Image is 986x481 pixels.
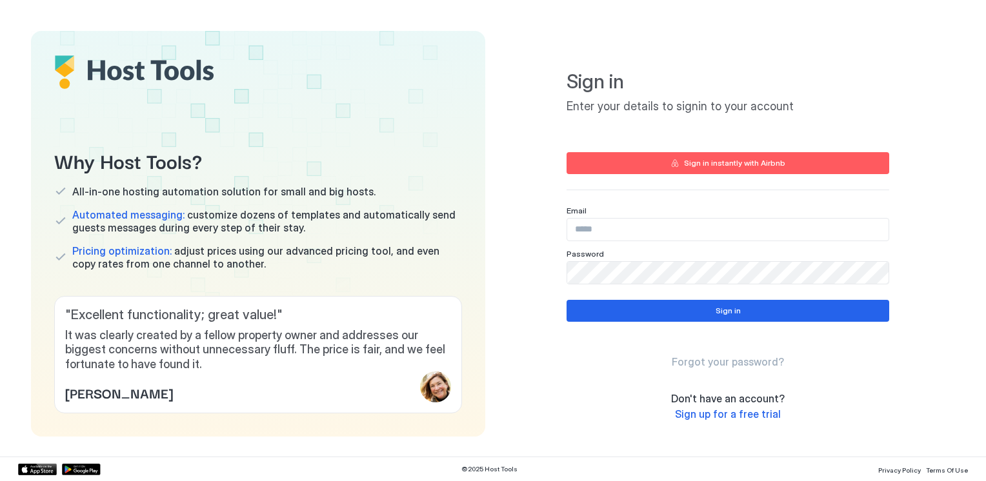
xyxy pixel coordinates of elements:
div: profile [420,371,451,402]
span: Email [567,206,587,215]
span: Don't have an account? [671,392,785,405]
a: Google Play Store [62,464,101,475]
a: App Store [18,464,57,475]
span: Enter your details to signin to your account [567,99,889,114]
span: Automated messaging: [72,208,185,221]
span: adjust prices using our advanced pricing tool, and even copy rates from one channel to another. [72,244,462,270]
span: © 2025 Host Tools [461,465,518,473]
input: Input Field [567,262,889,284]
span: Terms Of Use [926,466,968,474]
span: " Excellent functionality; great value! " [65,307,451,323]
span: Forgot your password? [672,355,784,368]
a: Terms Of Use [926,462,968,476]
a: Sign up for a free trial [675,407,781,421]
span: Privacy Policy [878,466,921,474]
a: Forgot your password? [672,355,784,369]
span: Password [567,249,604,259]
span: Why Host Tools? [54,146,462,175]
span: Pricing optimization: [72,244,172,257]
a: Privacy Policy [878,462,921,476]
div: Sign in [716,305,741,317]
span: customize dozens of templates and automatically send guests messages during every step of their s... [72,208,462,234]
button: Sign in instantly with Airbnb [567,152,889,174]
span: All-in-one hosting automation solution for small and big hosts. [72,185,376,198]
input: Input Field [567,219,889,240]
div: Sign in instantly with Airbnb [684,157,785,169]
span: [PERSON_NAME] [65,383,173,402]
button: Sign in [567,300,889,322]
span: It was clearly created by a fellow property owner and addresses our biggest concerns without unne... [65,328,451,372]
span: Sign in [567,70,889,94]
